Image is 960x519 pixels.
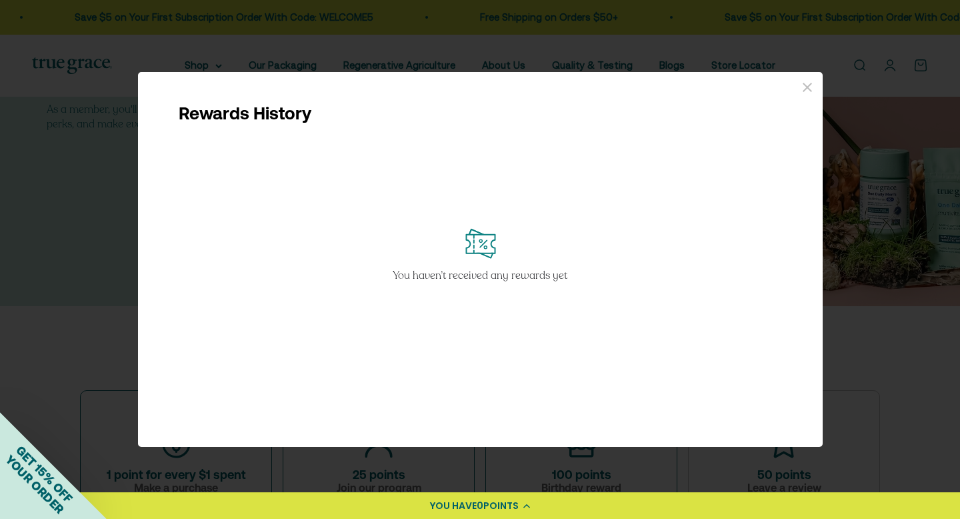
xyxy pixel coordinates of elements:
[430,499,477,512] span: YOU HAVE
[138,268,823,283] div: You haven’t received any rewards yet
[13,443,75,505] span: GET 15% OFF
[179,101,781,125] div: Rewards History
[3,452,67,516] span: YOUR ORDER
[483,499,519,512] span: POINTS
[477,499,483,512] span: 0
[803,83,812,92] div: close window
